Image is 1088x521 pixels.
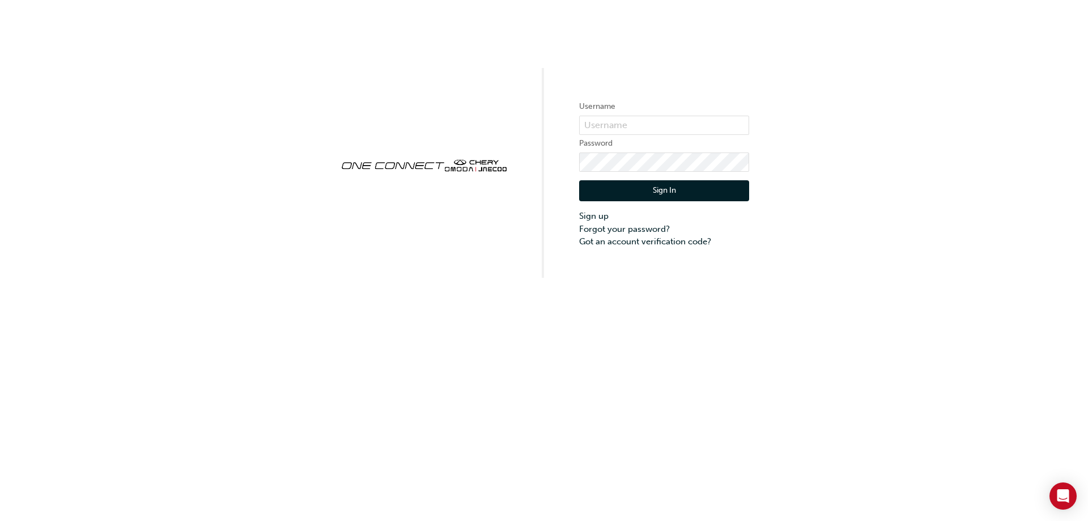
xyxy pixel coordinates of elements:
div: Open Intercom Messenger [1049,482,1077,510]
label: Password [579,137,749,150]
img: oneconnect [339,150,509,179]
a: Got an account verification code? [579,235,749,248]
a: Forgot your password? [579,223,749,236]
input: Username [579,116,749,135]
label: Username [579,100,749,113]
a: Sign up [579,210,749,223]
button: Sign In [579,180,749,202]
